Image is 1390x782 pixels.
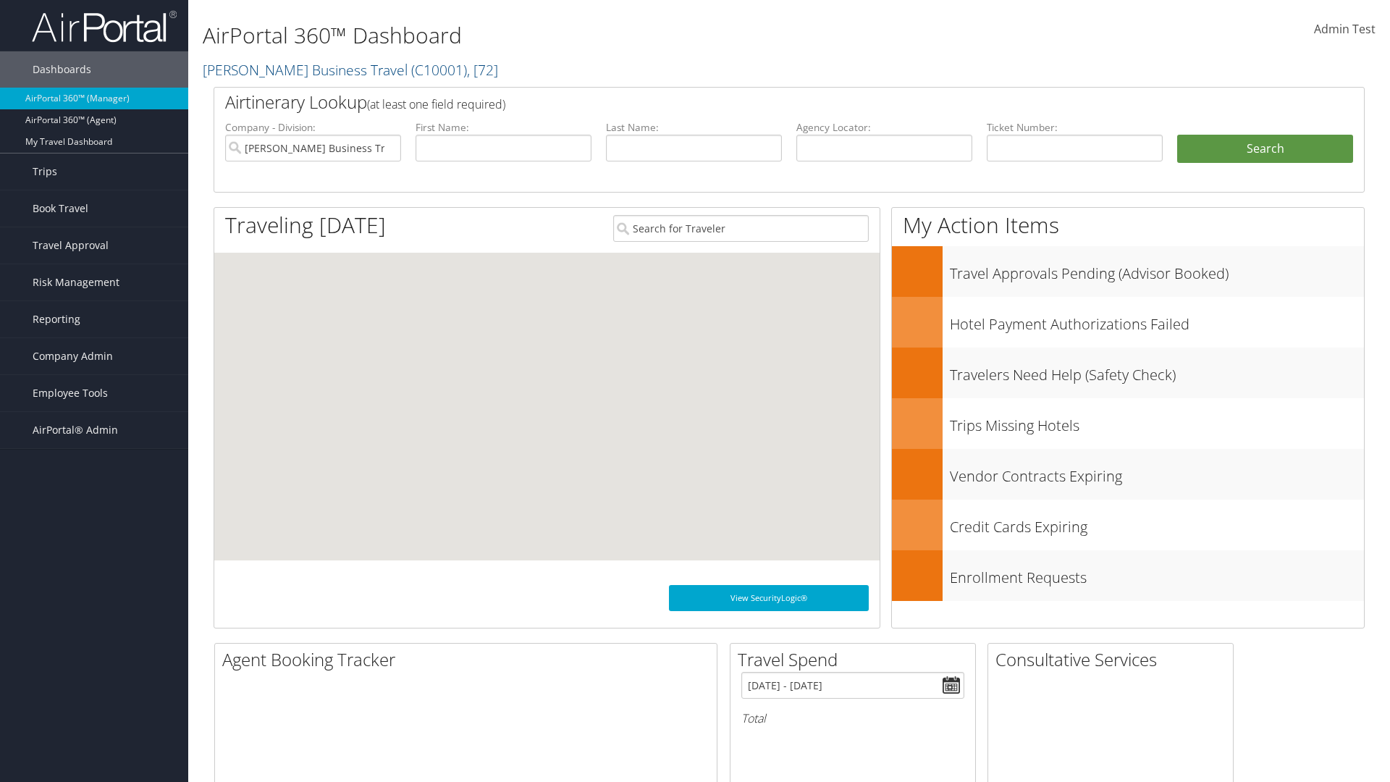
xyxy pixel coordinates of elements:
[892,398,1364,449] a: Trips Missing Hotels
[892,449,1364,500] a: Vendor Contracts Expiring
[796,120,972,135] label: Agency Locator:
[225,120,401,135] label: Company - Division:
[203,20,985,51] h1: AirPortal 360™ Dashboard
[1177,135,1353,164] button: Search
[225,90,1258,114] h2: Airtinerary Lookup
[606,120,782,135] label: Last Name:
[33,264,119,300] span: Risk Management
[225,210,386,240] h1: Traveling [DATE]
[892,297,1364,348] a: Hotel Payment Authorizations Failed
[33,375,108,411] span: Employee Tools
[33,301,80,337] span: Reporting
[222,647,717,672] h2: Agent Booking Tracker
[416,120,591,135] label: First Name:
[950,560,1364,588] h3: Enrollment Requests
[33,51,91,88] span: Dashboards
[33,338,113,374] span: Company Admin
[741,710,964,726] h6: Total
[950,256,1364,284] h3: Travel Approvals Pending (Advisor Booked)
[950,307,1364,335] h3: Hotel Payment Authorizations Failed
[987,120,1163,135] label: Ticket Number:
[892,500,1364,550] a: Credit Cards Expiring
[32,9,177,43] img: airportal-logo.png
[33,190,88,227] span: Book Travel
[33,154,57,190] span: Trips
[367,96,505,112] span: (at least one field required)
[892,550,1364,601] a: Enrollment Requests
[33,412,118,448] span: AirPortal® Admin
[1314,7,1376,52] a: Admin Test
[467,60,498,80] span: , [ 72 ]
[892,210,1364,240] h1: My Action Items
[738,647,975,672] h2: Travel Spend
[950,408,1364,436] h3: Trips Missing Hotels
[203,60,498,80] a: [PERSON_NAME] Business Travel
[892,348,1364,398] a: Travelers Need Help (Safety Check)
[669,585,869,611] a: View SecurityLogic®
[1314,21,1376,37] span: Admin Test
[892,246,1364,297] a: Travel Approvals Pending (Advisor Booked)
[995,647,1233,672] h2: Consultative Services
[411,60,467,80] span: ( C10001 )
[950,459,1364,487] h3: Vendor Contracts Expiring
[33,227,109,264] span: Travel Approval
[950,358,1364,385] h3: Travelers Need Help (Safety Check)
[613,215,869,242] input: Search for Traveler
[950,510,1364,537] h3: Credit Cards Expiring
